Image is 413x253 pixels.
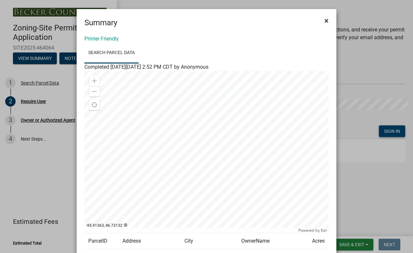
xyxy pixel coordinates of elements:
h4: Summary [84,17,117,29]
span: Completed [DATE][DATE] 2:52 PM CDT by Anonymous [84,64,208,70]
a: Search Parcel Data [84,43,139,63]
div: Zoom in [89,76,100,86]
a: Printer Friendly [84,36,119,42]
div: Powered by [297,228,329,233]
span: × [324,16,329,25]
div: Zoom out [89,86,100,97]
td: Acres [308,233,329,249]
a: Esri [321,228,327,233]
td: Address [119,233,181,249]
td: OwnerName [237,233,308,249]
td: City [181,233,237,249]
td: ParcelID [84,233,119,249]
button: Close [319,12,334,30]
div: Find my location [89,100,100,110]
